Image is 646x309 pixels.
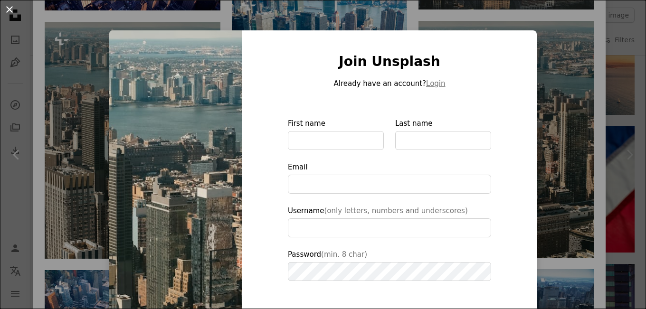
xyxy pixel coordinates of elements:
span: (only letters, numbers and underscores) [324,206,467,215]
input: Username(only letters, numbers and underscores) [288,218,491,237]
label: Email [288,161,491,194]
input: First name [288,131,384,150]
p: Already have an account? [288,78,491,89]
label: Password [288,249,491,281]
span: (min. 8 char) [321,250,367,259]
button: Login [426,78,445,89]
label: Last name [395,118,491,150]
label: Username [288,205,491,237]
label: First name [288,118,384,150]
input: Password(min. 8 char) [288,262,491,281]
input: Last name [395,131,491,150]
input: Email [288,175,491,194]
h1: Join Unsplash [288,53,491,70]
